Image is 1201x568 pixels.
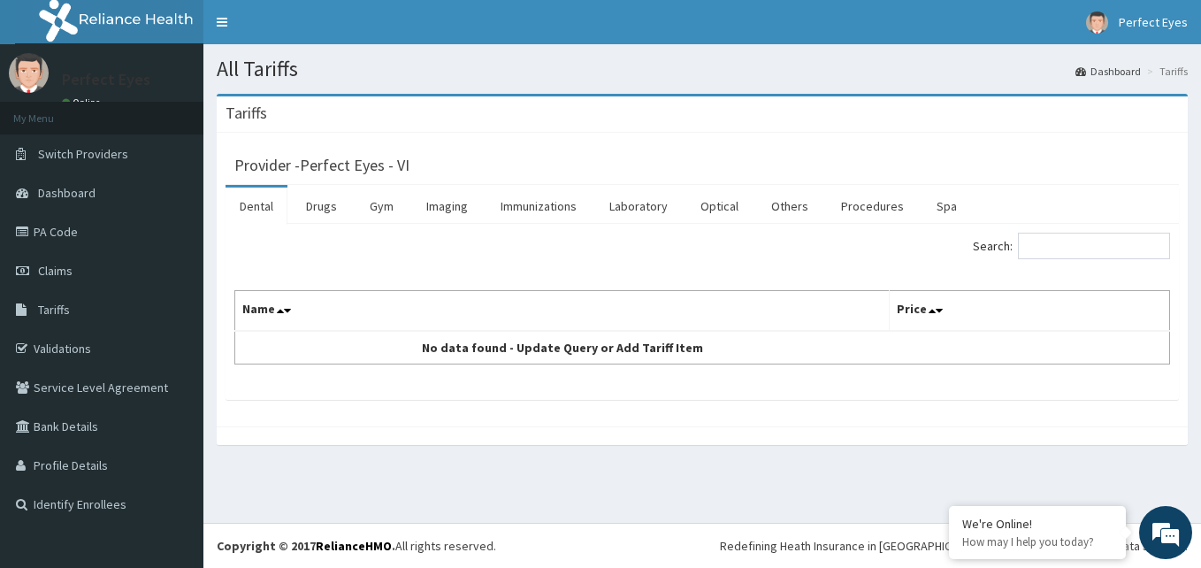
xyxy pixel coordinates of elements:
[356,188,408,225] a: Gym
[62,72,150,88] p: Perfect Eyes
[412,188,482,225] a: Imaging
[38,263,73,279] span: Claims
[38,185,96,201] span: Dashboard
[889,291,1169,332] th: Price
[316,538,392,554] a: RelianceHMO
[1119,14,1188,30] span: Perfect Eyes
[757,188,822,225] a: Others
[217,58,1188,81] h1: All Tariffs
[217,538,395,554] strong: Copyright © 2017 .
[720,537,1188,555] div: Redefining Heath Insurance in [GEOGRAPHIC_DATA] using Telemedicine and Data Science!
[38,146,128,162] span: Switch Providers
[1018,233,1170,259] input: Search:
[595,188,682,225] a: Laboratory
[686,188,753,225] a: Optical
[235,291,890,332] th: Name
[486,188,591,225] a: Immunizations
[1086,12,1108,34] img: User Image
[235,331,890,365] td: No data found - Update Query or Add Tariff Item
[226,188,287,225] a: Dental
[292,188,351,225] a: Drugs
[962,534,1113,549] p: How may I help you today?
[234,157,409,173] h3: Provider - Perfect Eyes - VI
[203,523,1201,568] footer: All rights reserved.
[62,96,104,109] a: Online
[922,188,971,225] a: Spa
[1075,64,1141,79] a: Dashboard
[226,105,267,121] h3: Tariffs
[38,302,70,318] span: Tariffs
[9,53,49,93] img: User Image
[1143,64,1188,79] li: Tariffs
[827,188,918,225] a: Procedures
[962,516,1113,532] div: We're Online!
[973,233,1170,259] label: Search:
